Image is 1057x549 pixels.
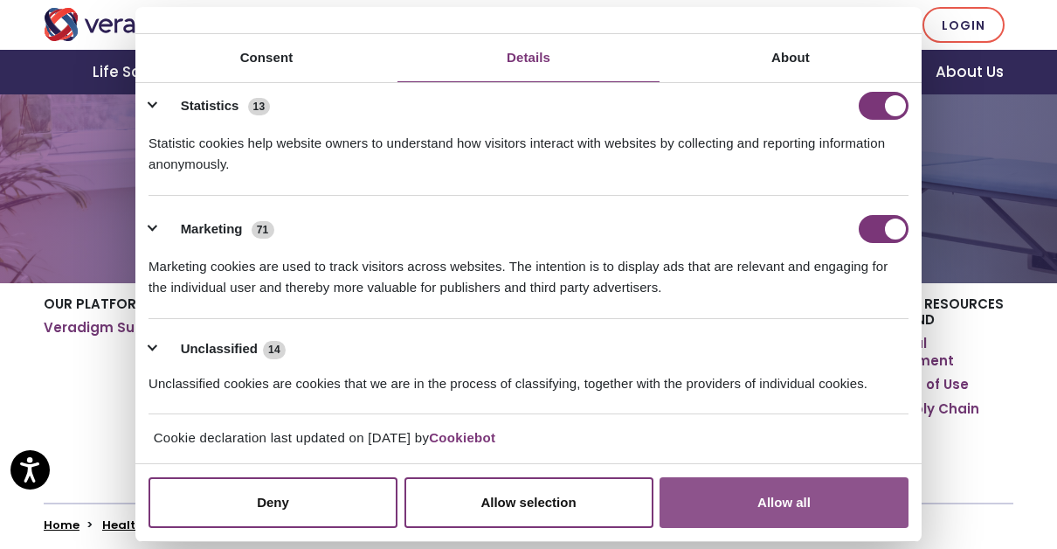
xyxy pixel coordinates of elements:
[181,96,239,116] label: Statistics
[149,338,296,360] button: Unclassified (14)
[149,92,281,120] button: Statistics (13)
[149,120,908,175] div: Statistic cookies help website owners to understand how visitors interact with websites by collec...
[72,50,217,94] a: Life Sciences
[181,219,243,240] label: Marketing
[102,517,231,533] a: Healthcare Providers
[44,8,197,41] img: Veradigm logo
[922,7,1005,43] a: Login
[149,243,908,298] div: Marketing cookies are used to track visitors across websites. The intention is to display ads tha...
[660,477,908,528] button: Allow all
[44,319,153,337] a: Veradigm Suite
[397,34,660,82] a: Details
[135,34,397,82] a: Consent
[915,50,1025,94] a: About Us
[141,427,917,462] div: Cookie declaration last updated on [DATE] by
[149,360,908,394] div: Unclassified cookies are cookies that we are in the process of classifying, together with the pro...
[859,335,1013,369] a: ERP Fiscal Management
[722,423,1036,528] iframe: Drift Chat Widget
[44,517,79,533] a: Home
[149,215,285,243] button: Marketing (71)
[429,430,495,445] a: Cookiebot
[660,34,922,82] a: About
[404,477,653,528] button: Allow selection
[149,477,397,528] button: Deny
